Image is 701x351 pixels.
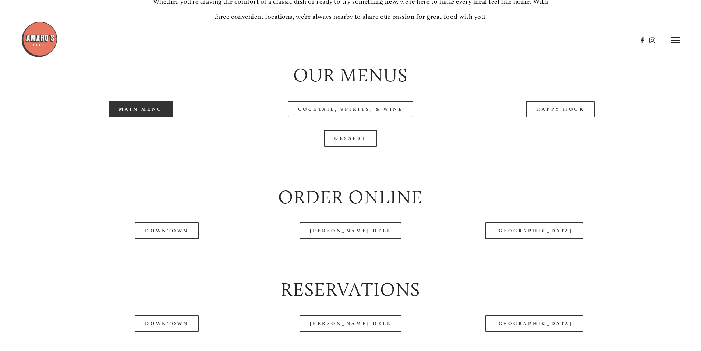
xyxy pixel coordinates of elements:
img: Amaro's Table [21,21,58,58]
a: [GEOGRAPHIC_DATA] [485,315,583,332]
h2: Order Online [42,184,659,210]
a: Happy Hour [526,101,595,117]
h2: Reservations [42,277,659,303]
a: [PERSON_NAME] Dell [300,315,402,332]
a: Cocktail, Spirits, & Wine [288,101,414,117]
a: Main Menu [109,101,173,117]
a: Downtown [135,222,199,239]
a: Dessert [324,130,377,147]
a: [PERSON_NAME] Dell [300,222,402,239]
a: Downtown [135,315,199,332]
a: [GEOGRAPHIC_DATA] [485,222,583,239]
